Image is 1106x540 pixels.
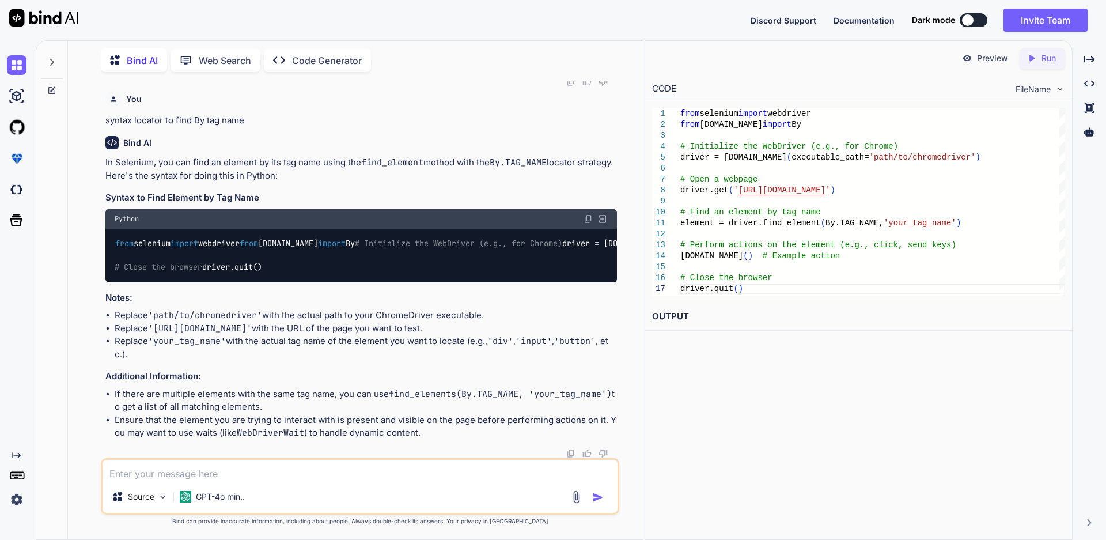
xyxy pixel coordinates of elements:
[680,120,700,129] span: from
[584,214,593,224] img: copy
[791,153,869,162] span: executable_path=
[751,14,816,27] button: Discord Support
[652,152,665,163] div: 5
[599,77,608,86] img: dislike
[825,218,884,228] span: By.TAG_NAME,
[148,335,226,347] code: 'your_tag_name'
[1003,9,1088,32] button: Invite Team
[956,218,961,228] span: )
[105,114,617,127] p: syntax locator to find By tag name
[7,180,26,199] img: darkCloudIdeIcon
[748,251,752,260] span: )
[105,292,617,305] h3: Notes:
[922,240,956,250] span: d keys)
[566,449,575,458] img: copy
[652,240,665,251] div: 13
[791,120,801,129] span: By
[652,284,665,294] div: 17
[355,239,562,249] span: # Initialize the WebDriver (e.g., for Chrome)
[148,309,262,321] code: 'path/to/chromedriver'
[975,153,980,162] span: )
[516,335,552,347] code: 'input'
[180,491,191,503] img: GPT-4o mini
[680,153,787,162] span: driver = [DOMAIN_NAME]
[292,54,362,67] p: Code Generator
[869,153,975,162] span: 'path/to/chromedriver'
[652,174,665,185] div: 7
[652,163,665,174] div: 6
[389,388,612,400] code: find_elements(By.TAG_NAME, 'your_tag_name')
[825,186,830,195] span: '
[680,142,898,151] span: # Initialize the WebDriver (e.g., for Chrome)
[733,284,738,293] span: (
[652,82,676,96] div: CODE
[237,427,304,439] code: WebDriverWait
[115,414,617,440] li: Ensure that the element you are trying to interact with is present and visible on the page before...
[680,109,700,118] span: from
[7,149,26,168] img: premium
[127,54,158,67] p: Bind AI
[652,273,665,284] div: 16
[126,93,142,105] h6: You
[597,214,608,224] img: Open in Browser
[733,186,738,195] span: '
[196,491,245,503] p: GPT-4o min..
[884,218,956,228] span: 'your_tag_name'
[680,207,821,217] span: # Find an element by tag name
[680,175,757,184] span: # Open a webpage
[834,16,895,25] span: Documentation
[699,109,738,118] span: selenium
[652,108,665,119] div: 1
[652,262,665,273] div: 15
[490,157,547,168] code: By.TAG_NAME
[729,186,733,195] span: (
[830,186,835,195] span: )
[680,218,821,228] span: element = driver.find_element
[1041,52,1056,64] p: Run
[582,77,592,86] img: like
[738,186,825,195] span: [URL][DOMAIN_NAME]
[652,229,665,240] div: 12
[240,239,258,249] span: from
[1016,84,1051,95] span: FileName
[680,251,743,260] span: [DOMAIN_NAME]
[645,303,1072,330] h2: OUTPUT
[566,77,575,86] img: copy
[148,323,252,334] code: '[URL][DOMAIN_NAME]'
[680,240,922,250] span: # Perform actions on the element (e.g., click, sen
[128,491,154,503] p: Source
[820,218,825,228] span: (
[115,214,139,224] span: Python
[101,517,619,526] p: Bind can provide inaccurate information, including about people. Always double-check its answers....
[115,262,202,273] span: # Close the browser
[158,492,168,502] img: Pick Models
[487,335,513,347] code: 'div'
[105,156,617,182] p: In Selenium, you can find an element by its tag name using the method with the locator strategy. ...
[652,218,665,229] div: 11
[115,309,617,322] li: Replace with the actual path to your ChromeDriver executable.
[115,322,617,335] li: Replace with the URL of the page you want to test.
[361,157,423,168] code: find_element
[599,449,608,458] img: dislike
[738,109,767,118] span: import
[123,137,151,149] h6: Bind AI
[318,239,346,249] span: import
[199,54,251,67] p: Web Search
[786,153,791,162] span: (
[7,490,26,509] img: settings
[105,191,617,205] h3: Syntax to Find Element by Tag Name
[962,53,972,63] img: preview
[652,251,665,262] div: 14
[699,120,762,129] span: [DOMAIN_NAME]
[762,251,839,260] span: # Example action
[834,14,895,27] button: Documentation
[115,388,617,414] li: If there are multiple elements with the same tag name, you can use to get a list of all matching ...
[762,120,791,129] span: import
[652,130,665,141] div: 3
[7,118,26,137] img: githubLight
[767,109,811,118] span: webdriver
[977,52,1008,64] p: Preview
[652,185,665,196] div: 8
[105,370,617,383] h3: Additional Information:
[912,14,955,26] span: Dark mode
